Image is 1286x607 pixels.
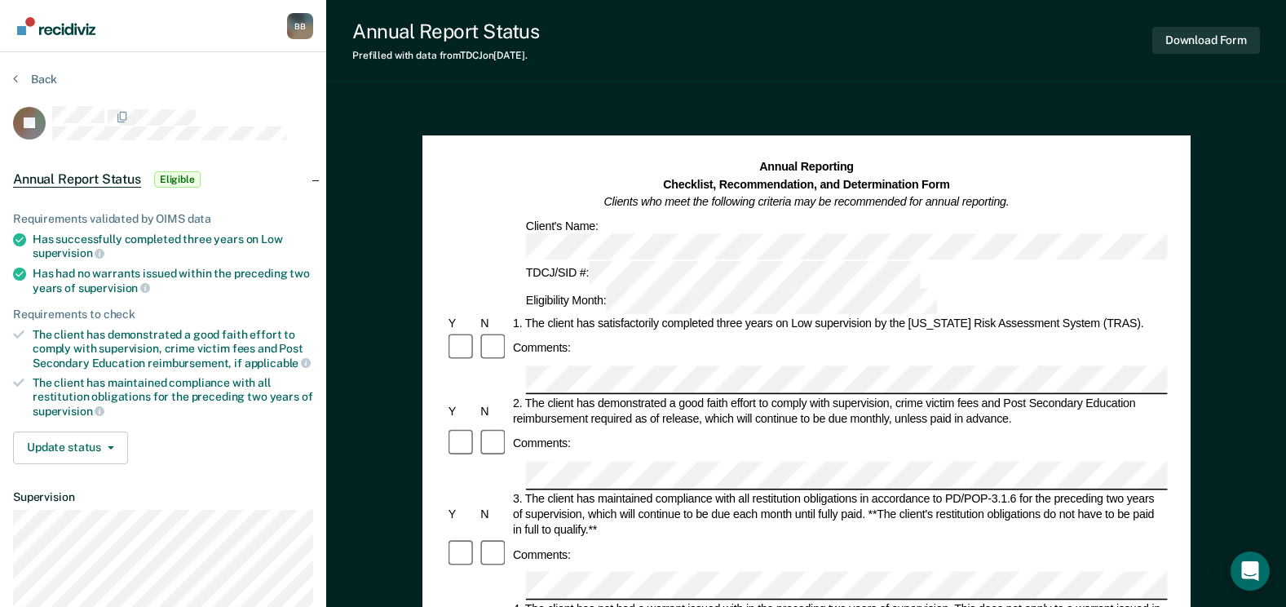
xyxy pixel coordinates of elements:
div: Requirements to check [13,308,313,321]
button: Download Form [1152,27,1260,54]
div: N [478,403,510,419]
div: Open Intercom Messenger [1231,552,1270,591]
div: N [478,507,510,522]
button: Back [13,72,57,86]
div: The client has demonstrated a good faith effort to comply with supervision, crime victim fees and... [33,328,313,370]
span: supervision [78,281,150,295]
span: Eligible [154,171,201,188]
div: Has successfully completed three years on Low [33,233,313,260]
strong: Annual Reporting [759,160,854,173]
button: Update status [13,432,128,464]
div: 2. The client has demonstrated a good faith effort to comply with supervision, crime victim fees ... [510,396,1168,427]
div: TDCJ/SID #: [523,261,922,288]
div: 1. The client has satisfactorily completed three years on Low supervision by the [US_STATE] Risk ... [510,316,1168,331]
span: Annual Report Status [13,171,141,188]
img: Recidiviz [17,17,95,35]
div: Y [445,507,478,522]
div: N [478,316,510,331]
div: Annual Report Status [352,20,539,43]
div: Has had no warrants issued within the preceding two years of [33,267,313,295]
button: Profile dropdown button [287,13,313,39]
div: The client has maintained compliance with all restitution obligations for the preceding two years of [33,376,313,418]
dt: Supervision [13,490,313,504]
div: Y [445,316,478,331]
span: supervision [33,246,104,259]
div: Prefilled with data from TDCJ on [DATE] . [352,50,539,61]
span: supervision [33,405,104,418]
strong: Checklist, Recommendation, and Determination Form [663,178,950,191]
div: Comments: [510,436,573,451]
div: Requirements validated by OIMS data [13,212,313,226]
div: 3. The client has maintained compliance with all restitution obligations in accordance to PD/POP-... [510,491,1168,538]
em: Clients who meet the following criteria may be recommended for annual reporting. [603,195,1009,208]
div: Eligibility Month: [523,288,939,315]
div: Y [445,403,478,419]
div: Comments: [510,340,573,356]
div: B B [287,13,313,39]
div: Comments: [510,547,573,562]
span: applicable [245,357,311,370]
